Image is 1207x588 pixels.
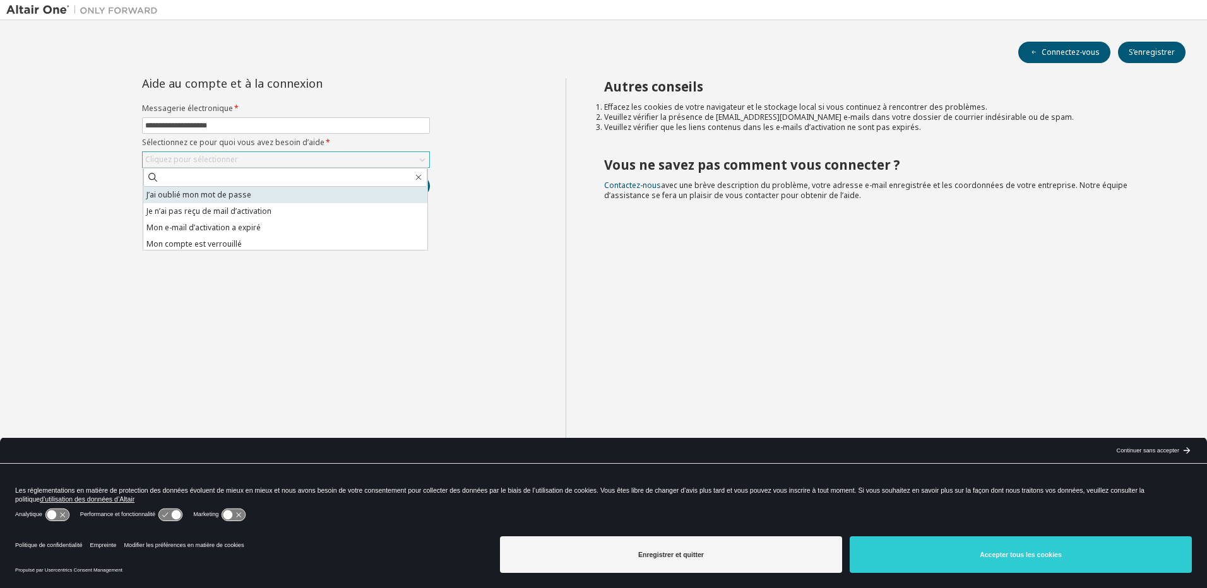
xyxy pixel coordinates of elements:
li: Veuillez vérifier la présence de [EMAIL_ADDRESS][DOMAIN_NAME] e-mails dans votre dossier de courr... [604,112,1163,122]
button: S’enregistrer [1118,42,1186,63]
h2: Autres conseils [604,78,1163,95]
div: Cliquez pour sélectionner [143,152,429,167]
span: avec une brève description du problème, votre adresse e-mail enregistrée et les coordonnées de vo... [604,180,1127,201]
font: Sélectionnez ce pour quoi vous avez besoin d’aide [142,137,324,148]
li: Effacez les cookies de votre navigateur et le stockage local si vous continuez à rencontrer des p... [604,102,1163,112]
font: Connectez-vous [1042,47,1100,57]
div: Aide au compte et à la connexion [142,78,372,88]
h2: Vous ne savez pas comment vous connecter ? [604,156,1163,173]
button: Connectez-vous [1018,42,1110,63]
a: Contactez-nous [604,180,661,191]
div: Cliquez pour sélectionner [145,155,238,165]
li: J’ai oublié mon mot de passe [143,187,427,203]
img: Altaïr un [6,4,164,16]
font: Messagerie électronique [142,103,233,114]
li: Veuillez vérifier que les liens contenus dans les e-mails d’activation ne sont pas expirés. [604,122,1163,132]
